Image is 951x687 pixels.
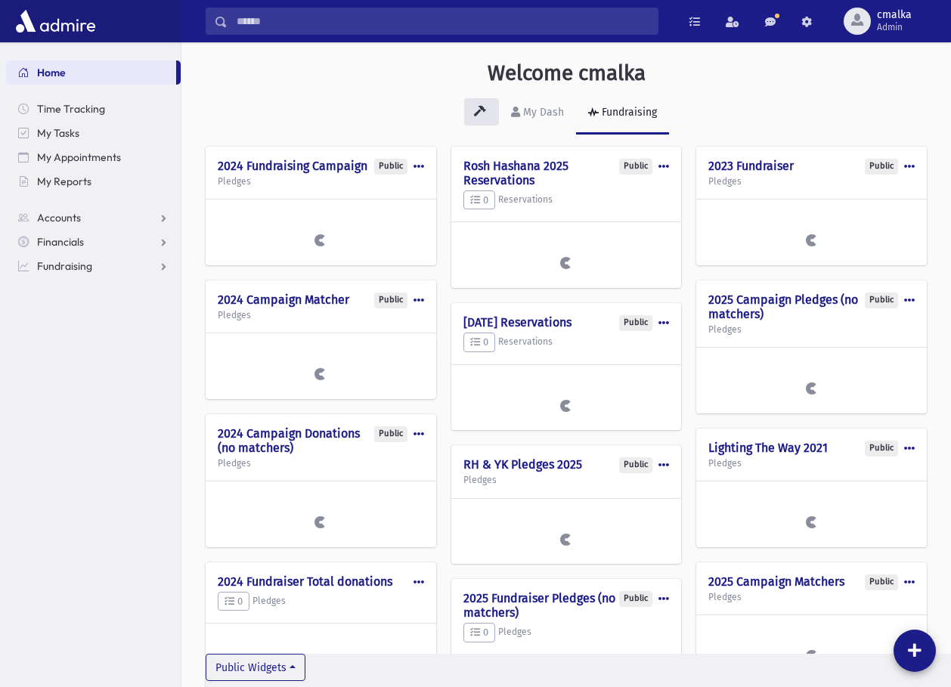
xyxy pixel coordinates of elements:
div: Public [865,292,898,308]
a: My Tasks [6,121,181,145]
a: Time Tracking [6,97,181,121]
h5: Pledges [218,310,424,320]
img: AdmirePro [12,6,99,36]
div: Public [865,159,898,175]
h4: Lighting The Way 2021 [708,441,915,455]
button: 0 [463,623,495,642]
h5: Pledges [708,458,915,469]
a: My Reports [6,169,181,193]
div: Public [619,591,652,607]
div: Public [619,457,652,473]
span: Admin [877,21,912,33]
h4: 2025 Campaign Matchers [708,574,915,589]
span: Time Tracking [37,102,105,116]
h4: Rosh Hashana 2025 Reservations [463,159,670,187]
span: 0 [225,596,243,607]
span: 0 [470,336,488,348]
div: Public [865,574,898,590]
h5: Pledges [708,176,915,187]
span: 0 [470,627,488,638]
h4: RH & YK Pledges 2025 [463,457,670,472]
span: My Tasks [37,126,79,140]
h5: Pledges [708,592,915,602]
h5: Pledges [708,324,915,335]
h4: 2024 Campaign Donations (no matchers) [218,426,424,455]
a: Fundraising [576,92,669,135]
div: Fundraising [599,106,657,119]
h4: 2024 Fundraising Campaign [218,159,424,173]
h3: Welcome cmalka [488,60,646,86]
div: Public [374,159,407,175]
h5: Reservations [463,333,670,352]
a: Financials [6,230,181,254]
h5: Pledges [218,458,424,469]
h4: 2025 Fundraiser Pledges (no matchers) [463,591,670,620]
h4: [DATE] Reservations [463,315,670,330]
a: Accounts [6,206,181,230]
a: My Appointments [6,145,181,169]
span: Accounts [37,211,81,224]
div: Public [374,292,407,308]
span: My Appointments [37,150,121,164]
div: Public [619,315,652,331]
span: Fundraising [37,259,92,273]
button: Public Widgets [206,654,305,681]
a: Fundraising [6,254,181,278]
span: cmalka [877,9,912,21]
button: 0 [218,592,249,611]
span: Financials [37,235,84,249]
div: Public [865,441,898,456]
h5: Pledges [218,592,424,611]
h4: 2024 Campaign Matcher [218,292,424,307]
h5: Pledges [218,176,424,187]
div: Public [619,159,652,175]
h4: 2023 Fundraiser [708,159,915,173]
span: 0 [470,194,488,206]
a: Home [6,60,176,85]
div: My Dash [520,106,564,119]
h4: 2024 Fundraiser Total donations [218,574,424,589]
h5: Reservations [463,190,670,210]
h4: 2025 Campaign Pledges (no matchers) [708,292,915,321]
a: My Dash [499,92,576,135]
span: My Reports [37,175,91,188]
button: 0 [463,333,495,352]
h5: Pledges [463,475,670,485]
span: Home [37,66,66,79]
div: Public [374,426,407,442]
input: Search [228,8,658,35]
h5: Pledges [463,623,670,642]
button: 0 [463,190,495,210]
